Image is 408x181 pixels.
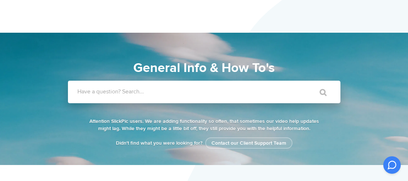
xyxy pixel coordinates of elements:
[88,118,320,132] p: Attention SlickPic users. We are adding functionality so often, that sometimes our video help upd...
[88,140,320,147] p: Didn't find what you were looking for?
[35,58,373,78] h1: General Info & How To's
[205,137,292,149] a: Contact our Client Support Team
[304,84,335,101] input: 
[77,88,350,95] label: Have a question? Search...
